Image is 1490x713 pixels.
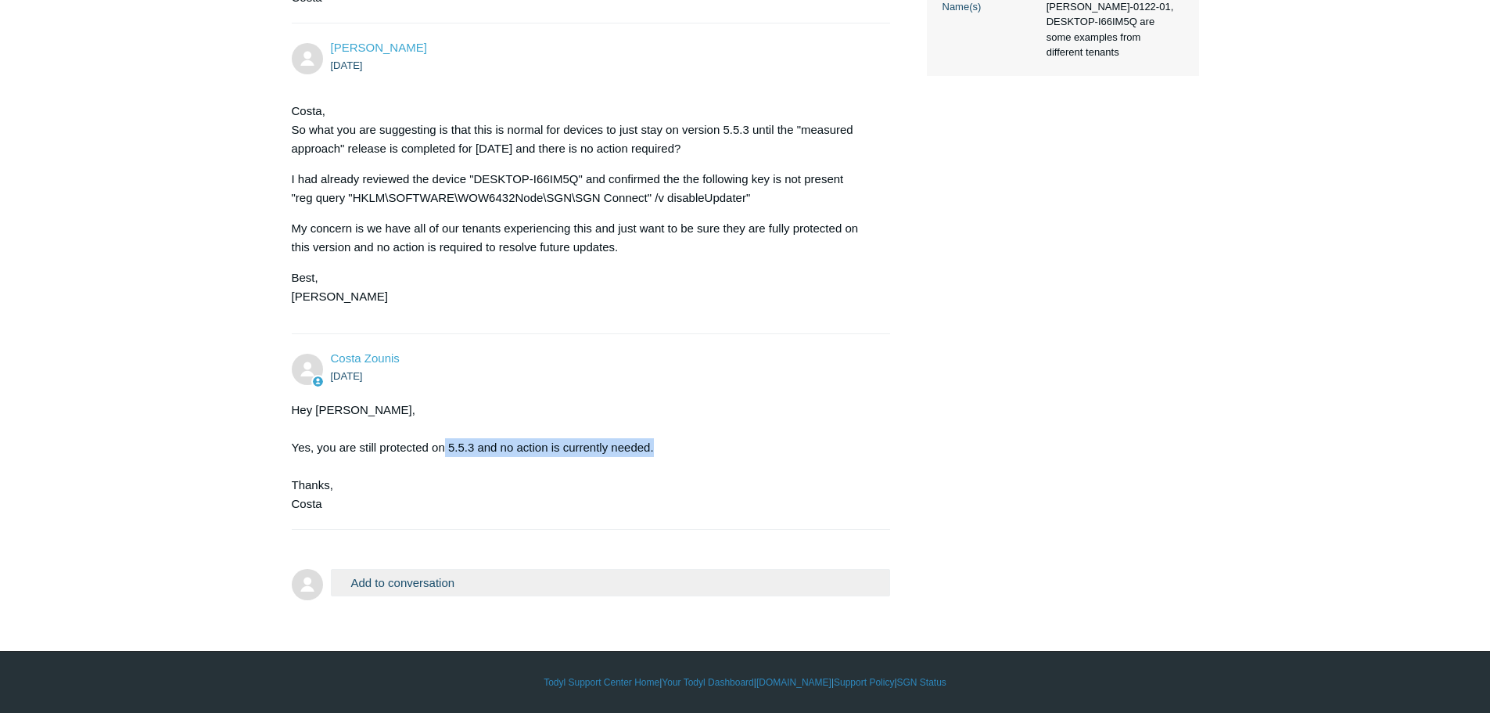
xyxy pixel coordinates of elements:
a: Costa Zounis [331,351,400,365]
span: John Kilgore [331,41,427,54]
a: SGN Status [897,675,946,690]
a: Todyl Support Center Home [544,675,659,690]
p: I had already reviewed the device "DESKTOP-I66IM5Q" and confirmed the the following key is not pr... [292,170,875,207]
a: [PERSON_NAME] [331,41,427,54]
p: My concern is we have all of our tenants experiencing this and just want to be sure they are full... [292,219,875,257]
time: 09/26/2025, 14:26 [331,370,363,382]
div: | | | | [292,675,1199,690]
button: Add to conversation [331,569,891,596]
a: [DOMAIN_NAME] [756,675,831,690]
time: 09/26/2025, 14:22 [331,59,363,71]
div: Hey [PERSON_NAME], Yes, you are still protected on 5.5.3 and no action is currently needed. Thank... [292,401,875,513]
p: Best, [PERSON_NAME] [292,268,875,306]
a: Your Todyl Dashboard [662,675,753,690]
p: Costa, So what you are suggesting is that this is normal for devices to just stay on version 5.5.... [292,102,875,158]
a: Support Policy [834,675,894,690]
